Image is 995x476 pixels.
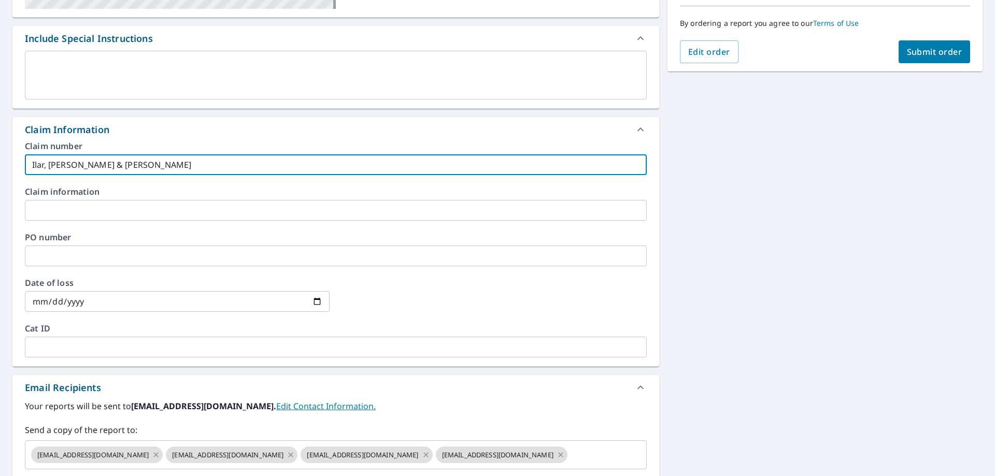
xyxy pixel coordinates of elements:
a: EditContactInfo [276,400,376,412]
div: [EMAIL_ADDRESS][DOMAIN_NAME] [436,446,567,463]
span: [EMAIL_ADDRESS][DOMAIN_NAME] [166,450,290,460]
span: [EMAIL_ADDRESS][DOMAIN_NAME] [436,450,560,460]
label: Send a copy of the report to: [25,424,647,436]
button: Submit order [899,40,971,63]
label: Cat ID [25,324,647,333]
p: By ordering a report you agree to our [680,19,970,28]
label: Your reports will be sent to [25,400,647,412]
div: Email Recipients [12,375,659,400]
div: [EMAIL_ADDRESS][DOMAIN_NAME] [31,446,163,463]
label: Date of loss [25,279,330,287]
span: Edit order [688,46,730,57]
div: Include Special Instructions [12,26,659,51]
a: Terms of Use [813,18,859,28]
div: Email Recipients [25,381,101,395]
div: [EMAIL_ADDRESS][DOMAIN_NAME] [166,446,297,463]
label: Claim number [25,142,647,150]
div: Include Special Instructions [25,32,153,46]
div: Claim Information [25,123,109,137]
div: [EMAIL_ADDRESS][DOMAIN_NAME] [301,446,432,463]
label: PO number [25,233,647,241]
span: Submit order [907,46,962,57]
span: [EMAIL_ADDRESS][DOMAIN_NAME] [31,450,155,460]
b: [EMAIL_ADDRESS][DOMAIN_NAME]. [131,400,276,412]
span: [EMAIL_ADDRESS][DOMAIN_NAME] [301,450,424,460]
label: Claim information [25,187,647,196]
div: Claim Information [12,117,659,142]
button: Edit order [680,40,738,63]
